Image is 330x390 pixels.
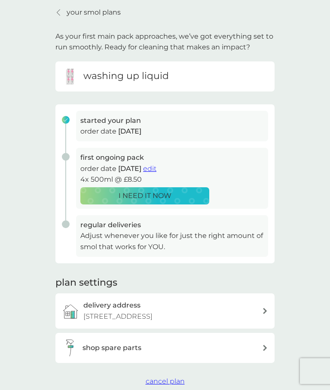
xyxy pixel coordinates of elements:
[67,7,121,18] p: your smol plans
[118,165,141,173] span: [DATE]
[62,68,79,85] img: washing up liquid
[55,293,275,328] a: delivery address[STREET_ADDRESS]
[80,163,264,174] p: order date
[80,187,209,204] button: I NEED IT NOW
[83,311,153,322] p: [STREET_ADDRESS]
[143,163,156,174] button: edit
[82,342,141,353] h3: shop spare parts
[80,174,264,185] p: 4x 500ml @ £8.50
[118,127,141,135] span: [DATE]
[55,31,275,53] p: As your first main pack approaches, we’ve got everything set to run smoothly. Ready for cleaning ...
[80,219,264,231] h3: regular deliveries
[143,165,156,173] span: edit
[55,333,275,363] button: shop spare parts
[55,7,121,18] a: your smol plans
[80,230,264,252] p: Adjust whenever you like for just the right amount of smol that works for YOU.
[80,115,264,126] h3: started your plan
[83,300,141,311] h3: delivery address
[55,276,117,289] h2: plan settings
[146,377,185,385] span: cancel plan
[119,190,171,201] p: I NEED IT NOW
[80,126,264,137] p: order date
[83,70,169,83] h6: washing up liquid
[146,376,185,387] button: cancel plan
[80,152,264,163] h3: first ongoing pack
